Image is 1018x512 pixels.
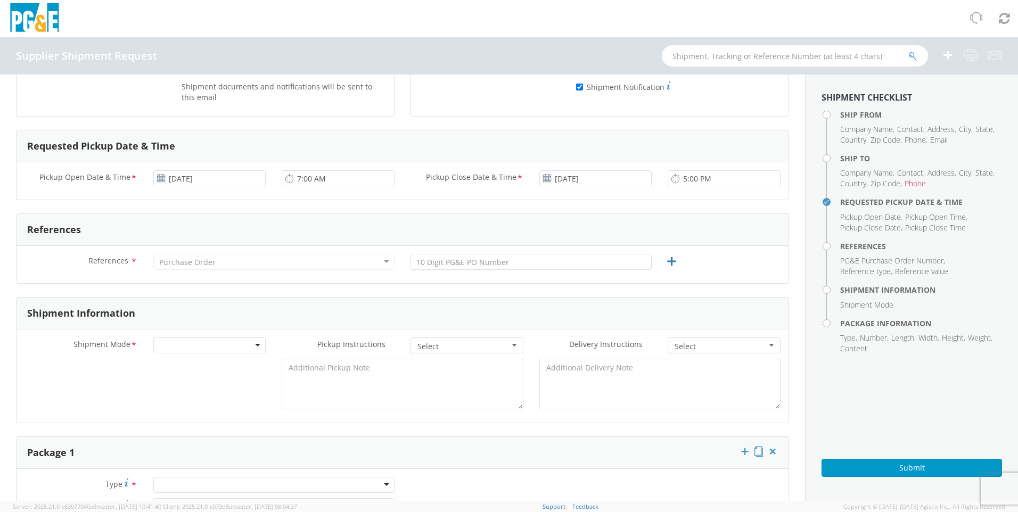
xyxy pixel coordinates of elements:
li: , [891,333,916,343]
span: Width [918,333,938,343]
li: , [959,124,973,135]
h3: References [27,225,81,235]
h3: Shipment Information [27,308,135,319]
button: Submit [822,459,1002,477]
span: Contact [897,124,923,134]
button: Select [411,337,523,353]
span: Copyright © [DATE]-[DATE] Agistix Inc., All Rights Reserved [843,502,1005,511]
li: , [927,124,956,135]
li: , [897,124,925,135]
span: Type [840,333,856,343]
li: , [897,168,925,178]
a: Feedback [572,502,598,510]
input: Shipment Notification [576,84,583,90]
span: Select [417,341,510,352]
li: , [975,124,995,135]
li: , [840,266,892,277]
span: Pickup Open Date & Time [39,172,130,184]
li: , [840,168,894,178]
span: Pickup Open Date [840,212,901,222]
h4: Package Information [840,319,1002,327]
span: References [88,255,128,266]
h4: Ship To [840,154,1002,162]
span: Content [840,343,867,353]
span: master, [DATE] 08:04:37 [232,502,297,510]
input: 10 Digit PG&E PO Number [411,254,652,270]
span: Country [840,135,866,145]
li: , [968,333,992,343]
h4: Ship From [840,111,1002,119]
img: pge-logo-06675f144f4cfa6a6814.png [8,3,61,35]
span: Reference type [840,266,891,276]
li: , [840,124,894,135]
li: , [840,178,868,189]
li: , [871,178,902,189]
li: , [905,135,927,145]
span: Number [860,333,887,343]
span: Pickup Close Date [840,222,901,233]
span: Shipment Mode [840,300,893,310]
span: Address [927,124,955,134]
span: Shipment Mode [73,339,130,351]
h4: References [840,242,1002,250]
span: Pickup Close Time [905,222,966,233]
span: Pickup Instructions [317,339,385,349]
h3: Requested Pickup Date & Time [27,141,175,152]
span: Pickup Close Date & Time [426,172,516,184]
span: City [959,124,971,134]
span: Type [105,479,122,489]
span: Height [942,333,964,343]
span: Client: 2025.21.0-c073d8a [163,502,297,510]
span: Delivery Instructions [569,339,643,349]
span: State [975,124,993,134]
span: City [959,168,971,178]
li: , [905,212,967,222]
button: Select [668,337,781,353]
li: , [918,333,939,343]
span: Zip Code [871,178,900,188]
li: , [840,222,902,233]
span: Email [930,135,948,145]
span: Company Name [840,168,893,178]
li: , [840,212,902,222]
span: Reference value [895,266,948,276]
span: Contact [897,168,923,178]
span: master, [DATE] 10:41:40 [96,502,161,510]
li: , [840,333,857,343]
input: Shipment, Tracking or Reference Number (at least 4 chars) [662,45,928,67]
span: Phone [905,178,926,188]
span: PG&E Purchase Order Number [840,255,943,266]
a: Support [543,502,565,510]
label: Shipment documents and notifications will be sent to this email [182,80,386,103]
li: , [927,168,956,178]
span: Country [840,178,866,188]
li: , [942,333,965,343]
span: Company Name [840,124,893,134]
div: Purchase Order [159,257,216,268]
span: Phone [905,135,926,145]
span: Select [675,341,767,352]
span: State [975,168,993,178]
span: Server: 2025.21.0-c63077040a8 [13,502,161,510]
span: Zip Code [871,135,900,145]
li: , [860,333,889,343]
li: , [840,135,868,145]
strong: Shipment Checklist [822,92,912,103]
li: , [975,168,995,178]
span: Length [891,333,914,343]
h4: Supplier Shipment Request [16,50,157,62]
h4: Shipment Information [840,286,1002,294]
span: Address [927,168,955,178]
li: , [959,168,973,178]
h3: Package 1 [27,448,75,458]
span: Pickup Open Time [905,212,966,222]
h4: Requested Pickup Date & Time [840,198,1002,206]
li: , [840,255,945,266]
label: Shipment Notification [576,80,670,93]
li: , [871,135,902,145]
span: Weight [968,333,991,343]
